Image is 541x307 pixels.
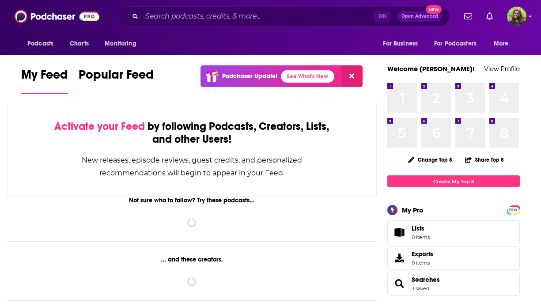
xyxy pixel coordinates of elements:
[390,226,408,239] span: Lists
[507,7,526,26] button: Show profile menu
[15,8,99,25] img: Podchaser - Follow, Share and Rate Podcasts
[507,7,526,26] img: User Profile
[98,35,148,52] button: open menu
[142,9,374,23] input: Search podcasts, credits, & more...
[377,35,429,52] button: open menu
[428,35,489,52] button: open menu
[117,6,450,27] div: Search podcasts, credits, & more...
[52,154,332,179] div: New releases, episode reviews, guest credits, and personalized recommendations will begin to appe...
[374,11,390,22] span: ⌘ K
[387,246,520,270] a: Exports
[507,7,526,26] span: Logged in as reagan34226
[79,67,154,94] a: Popular Feed
[70,38,89,50] span: Charts
[21,67,68,87] span: My Feed
[412,234,430,240] span: 0 items
[461,9,476,24] a: Show notifications dropdown
[412,250,433,258] span: Exports
[426,5,442,14] span: New
[79,67,154,87] span: Popular Feed
[412,224,430,232] span: Lists
[397,11,442,22] button: Open AdvancedNew
[494,38,509,50] span: More
[508,206,518,213] a: PRO
[222,72,277,80] p: Podchaser Update!
[403,154,458,165] button: Change Top 8
[390,252,408,264] span: Exports
[21,35,65,52] button: open menu
[7,256,377,263] div: ... and these creators.
[402,206,424,214] div: My Pro
[383,38,418,50] span: For Business
[27,38,53,50] span: Podcasts
[483,9,496,24] a: Show notifications dropdown
[387,64,475,73] a: Welcome [PERSON_NAME]!
[412,276,440,284] a: Searches
[387,272,520,296] span: Searches
[54,120,145,133] span: Activate your Feed
[387,175,520,187] a: Create My Top 8
[52,120,332,146] div: by following Podcasts, Creators, Lists, and other Users!
[390,277,408,290] a: Searches
[412,260,433,266] span: 0 items
[484,64,520,73] a: View Profile
[387,220,520,244] a: Lists
[105,38,136,50] span: Monitoring
[21,67,68,94] a: My Feed
[281,70,334,83] a: See What's New
[412,285,429,292] a: 3 saved
[7,197,377,204] div: Not sure who to follow? Try these podcasts...
[488,35,520,52] button: open menu
[434,38,477,50] span: For Podcasters
[508,207,518,213] span: PRO
[412,224,424,232] span: Lists
[64,35,94,52] a: Charts
[401,14,438,19] span: Open Advanced
[465,151,504,168] button: Share Top 8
